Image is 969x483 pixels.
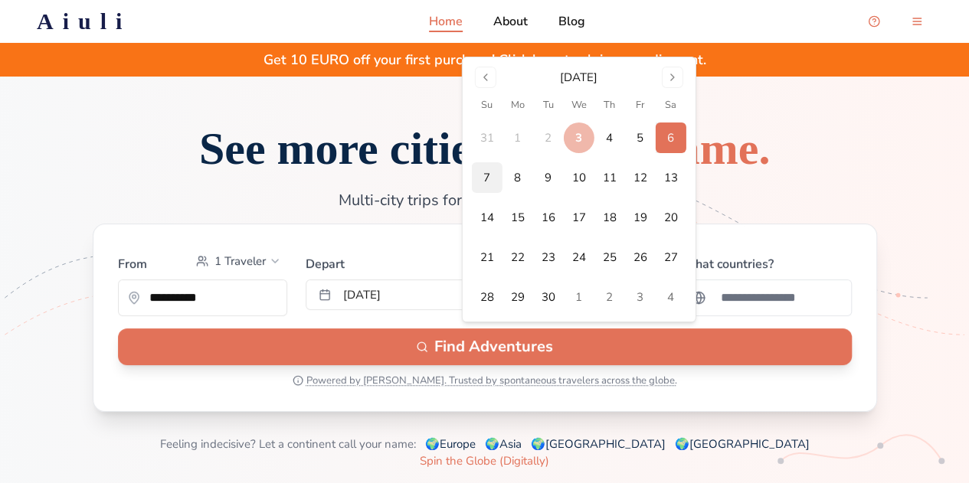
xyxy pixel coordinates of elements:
button: 24 [564,242,594,273]
button: 30 [533,282,564,312]
th: Thursday [594,97,625,113]
button: Go to next month [662,67,683,88]
button: 27 [656,242,686,273]
button: Open support chat [859,6,889,37]
button: 16 [533,202,564,233]
div: [DATE] [560,70,597,85]
button: 4 [594,122,625,153]
button: 1 [564,282,594,312]
button: 25 [594,242,625,273]
span: Powered by [PERSON_NAME]. Trusted by spontaneous travelers across the globe. [306,374,677,387]
button: 10 [564,162,594,193]
a: 🌍Europe [425,436,476,452]
button: 21 [472,242,503,273]
a: Home [429,12,463,31]
button: 9 [533,162,564,193]
button: 13 [656,162,686,193]
button: 15 [503,202,533,233]
button: 22 [503,242,533,273]
a: Spin the Globe (Digitally) [420,453,549,468]
span: Feeling indecisive? Let a continent call your name: [160,436,416,452]
button: 11 [594,162,625,193]
th: Sunday [472,97,503,113]
a: 🌍[GEOGRAPHIC_DATA] [531,436,666,452]
span: See more cities. [199,123,770,174]
th: Friday [625,97,656,113]
button: 23 [533,242,564,273]
p: Multi-city trips for the price of a direct one. [228,190,742,211]
button: 20 [656,202,686,233]
button: 18 [594,202,625,233]
button: 3 [625,282,656,312]
a: Aiuli [12,8,155,35]
h2: Aiuli [37,8,131,35]
label: From [118,255,147,273]
button: 2 [594,282,625,312]
th: Monday [503,97,533,113]
button: 29 [503,282,533,312]
button: Select passengers [190,249,287,273]
input: Search for a country [712,282,842,313]
button: Powered by [PERSON_NAME]. Trusted by spontaneous travelers across the globe. [293,374,677,387]
button: 8 [503,162,533,193]
button: 6 [656,122,686,153]
button: 19 [625,202,656,233]
a: 🌍Asia [485,436,522,452]
button: 14 [472,202,503,233]
label: Depart [306,249,476,273]
th: Tuesday [533,97,564,113]
button: 5 [625,122,656,153]
button: 26 [625,242,656,273]
button: Find Adventures [118,328,852,365]
a: 🌍[GEOGRAPHIC_DATA] [675,436,810,452]
a: About [493,12,528,31]
th: Saturday [656,97,686,113]
button: Go to previous month [475,67,496,88]
span: 1 Traveler [214,253,266,269]
button: 7 [472,162,503,193]
button: 28 [472,282,503,312]
a: Blog [558,12,585,31]
button: menu-button [902,6,932,37]
th: Wednesday [564,97,594,113]
button: 4 [656,282,686,312]
label: What countries? [682,249,852,273]
button: 17 [564,202,594,233]
button: [DATE] [306,279,476,310]
button: 12 [625,162,656,193]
